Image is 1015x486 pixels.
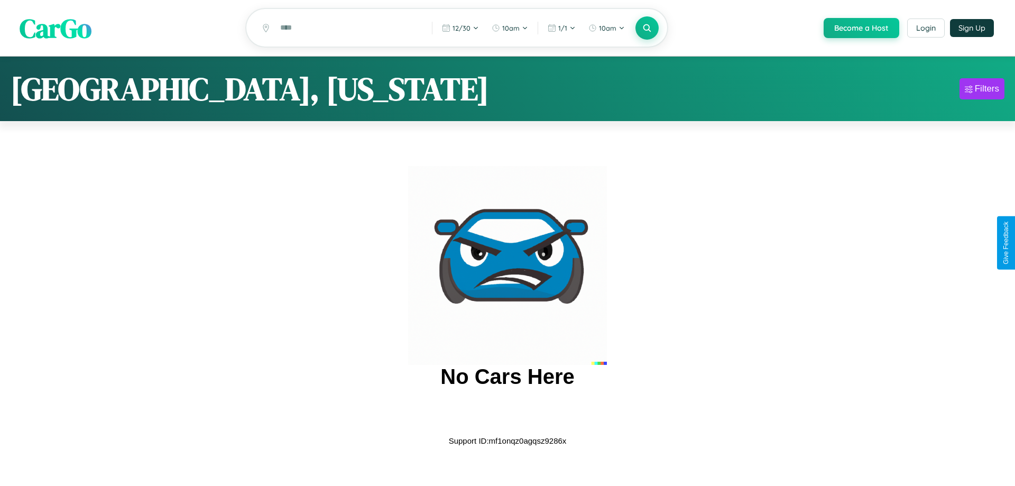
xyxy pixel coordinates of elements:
div: Give Feedback [1002,222,1010,264]
button: Sign Up [950,19,994,37]
span: 10am [599,24,616,32]
img: car [408,166,607,365]
span: 12 / 30 [453,24,470,32]
button: Filters [959,78,1004,99]
button: Login [907,19,945,38]
div: Filters [975,84,999,94]
h2: No Cars Here [440,365,574,389]
span: 10am [502,24,520,32]
button: 10am [583,20,630,36]
button: 12/30 [437,20,484,36]
span: 1 / 1 [558,24,567,32]
button: 1/1 [542,20,581,36]
h1: [GEOGRAPHIC_DATA], [US_STATE] [11,67,489,111]
p: Support ID: mf1onqz0agqsz9286x [449,434,567,448]
span: CarGo [20,10,91,46]
button: 10am [486,20,533,36]
button: Become a Host [824,18,899,38]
